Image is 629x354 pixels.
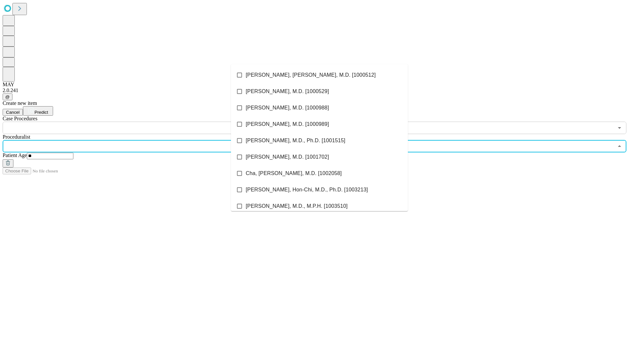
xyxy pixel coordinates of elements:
[6,110,20,115] span: Cancel
[246,120,329,128] span: [PERSON_NAME], M.D. [1000989]
[246,104,329,112] span: [PERSON_NAME], M.D. [1000988]
[3,93,12,100] button: @
[3,152,27,158] span: Patient Age
[23,106,53,116] button: Predict
[246,153,329,161] span: [PERSON_NAME], M.D. [1001702]
[3,88,626,93] div: 2.0.241
[615,123,624,132] button: Open
[3,82,626,88] div: MAY
[3,109,23,116] button: Cancel
[246,71,376,79] span: [PERSON_NAME], [PERSON_NAME], M.D. [1000512]
[246,137,345,145] span: [PERSON_NAME], M.D., Ph.D. [1001515]
[246,88,329,95] span: [PERSON_NAME], M.D. [1000529]
[3,134,30,140] span: Proceduralist
[246,202,348,210] span: [PERSON_NAME], M.D., M.P.H. [1003510]
[5,94,10,99] span: @
[3,100,37,106] span: Create new item
[246,186,368,194] span: [PERSON_NAME], Hon-Chi, M.D., Ph.D. [1003213]
[34,110,48,115] span: Predict
[3,116,37,121] span: Scheduled Procedure
[246,169,342,177] span: Cha, [PERSON_NAME], M.D. [1002058]
[615,142,624,151] button: Close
